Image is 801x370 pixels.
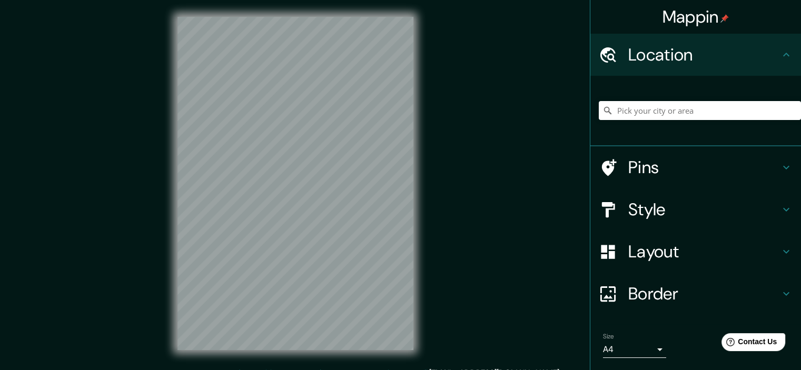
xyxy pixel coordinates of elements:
img: pin-icon.png [720,14,729,23]
div: Layout [590,231,801,273]
h4: Location [628,44,780,65]
div: Style [590,188,801,231]
div: Pins [590,146,801,188]
h4: Layout [628,241,780,262]
h4: Style [628,199,780,220]
h4: Border [628,283,780,304]
canvas: Map [177,17,413,350]
h4: Pins [628,157,780,178]
h4: Mappin [662,6,729,27]
div: Border [590,273,801,315]
div: Location [590,34,801,76]
div: A4 [603,341,666,358]
input: Pick your city or area [599,101,801,120]
iframe: Help widget launcher [707,329,789,358]
label: Size [603,332,614,341]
